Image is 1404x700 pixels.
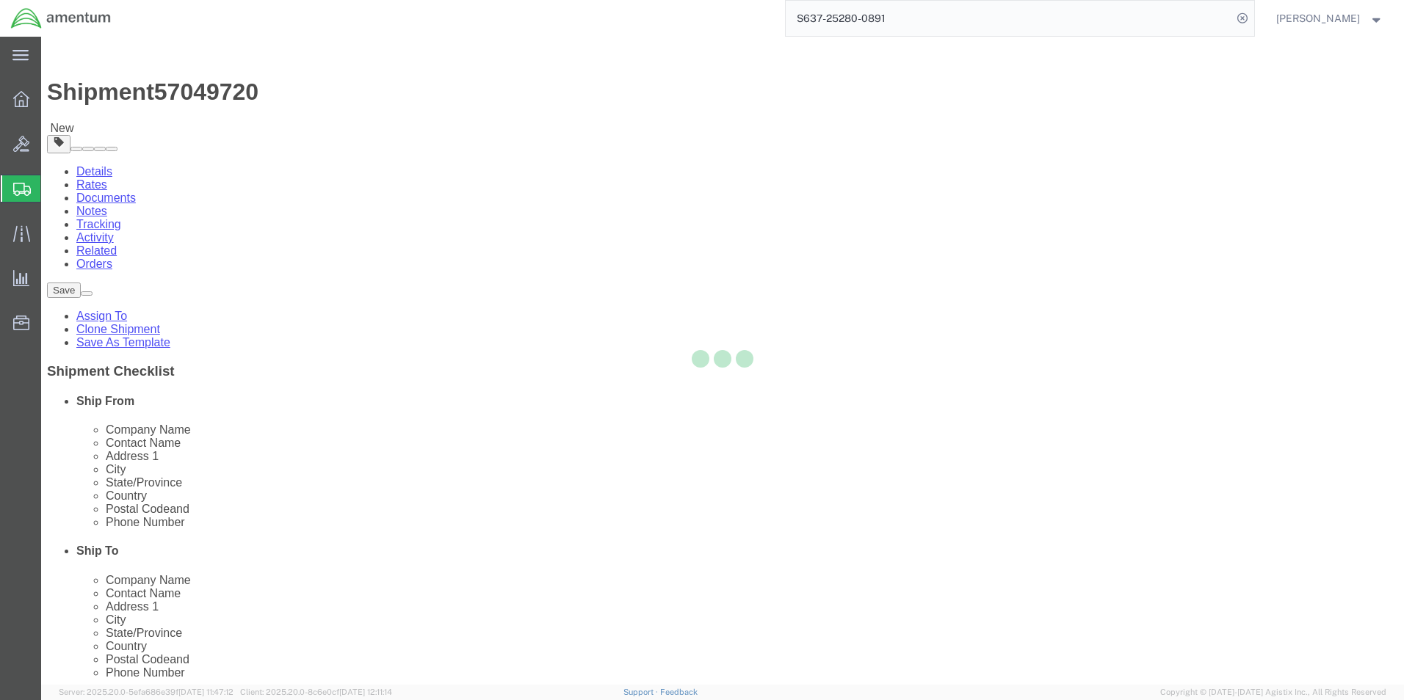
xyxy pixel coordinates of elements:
[240,688,392,696] span: Client: 2025.20.0-8c6e0cf
[59,688,234,696] span: Server: 2025.20.0-5efa686e39f
[623,688,660,696] a: Support
[1160,686,1386,699] span: Copyright © [DATE]-[DATE] Agistix Inc., All Rights Reserved
[1275,10,1384,27] button: [PERSON_NAME]
[10,7,112,29] img: logo
[1276,10,1360,26] span: Dean Selzer
[178,688,234,696] span: [DATE] 11:47:12
[339,688,392,696] span: [DATE] 12:11:14
[660,688,698,696] a: Feedback
[786,1,1232,36] input: Search for shipment number, reference number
